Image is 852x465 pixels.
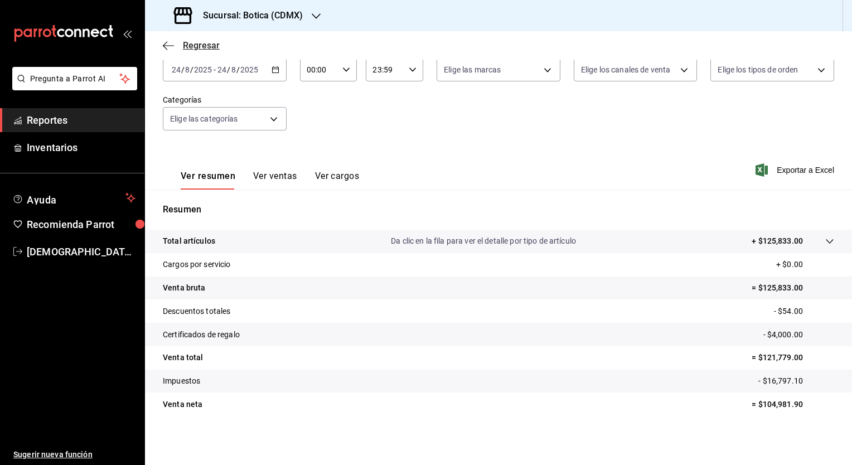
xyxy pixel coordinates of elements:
p: = $104,981.90 [752,399,834,410]
span: Recomienda Parrot [27,217,135,232]
input: ---- [193,65,212,74]
span: Inventarios [27,140,135,155]
p: Certificados de regalo [163,329,240,341]
span: Sugerir nueva función [13,449,135,461]
p: Venta bruta [163,282,205,294]
span: / [181,65,185,74]
div: navigation tabs [181,171,359,190]
a: Pregunta a Parrot AI [8,81,137,93]
span: Regresar [183,40,220,51]
input: -- [231,65,236,74]
p: + $0.00 [776,259,834,270]
span: Elige las marcas [444,64,501,75]
span: Reportes [27,113,135,128]
span: Ayuda [27,191,121,205]
h3: Sucursal: Botica (CDMX) [194,9,303,22]
p: Da clic en la fila para ver el detalle por tipo de artículo [391,235,576,247]
p: - $4,000.00 [763,329,834,341]
p: - $16,797.10 [758,375,834,387]
p: Impuestos [163,375,200,387]
input: -- [217,65,227,74]
button: Pregunta a Parrot AI [12,67,137,90]
p: - $54.00 [774,306,834,317]
span: / [227,65,230,74]
p: Total artículos [163,235,215,247]
button: Ver resumen [181,171,235,190]
button: Ver ventas [253,171,297,190]
span: Elige los tipos de orden [718,64,798,75]
p: + $125,833.00 [752,235,803,247]
p: = $125,833.00 [752,282,834,294]
span: Elige los canales de venta [581,64,670,75]
span: Pregunta a Parrot AI [30,73,120,85]
p: Descuentos totales [163,306,230,317]
label: Categorías [163,96,287,104]
span: [DEMOGRAPHIC_DATA][PERSON_NAME][DATE] [27,244,135,259]
span: / [190,65,193,74]
p: Resumen [163,203,834,216]
span: Elige las categorías [170,113,238,124]
p: Cargos por servicio [163,259,231,270]
button: Exportar a Excel [758,163,834,177]
p: = $121,779.00 [752,352,834,364]
button: Ver cargos [315,171,360,190]
p: Venta total [163,352,203,364]
input: ---- [240,65,259,74]
input: -- [171,65,181,74]
p: Venta neta [163,399,202,410]
button: Regresar [163,40,220,51]
span: / [236,65,240,74]
input: -- [185,65,190,74]
button: open_drawer_menu [123,29,132,38]
span: - [214,65,216,74]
